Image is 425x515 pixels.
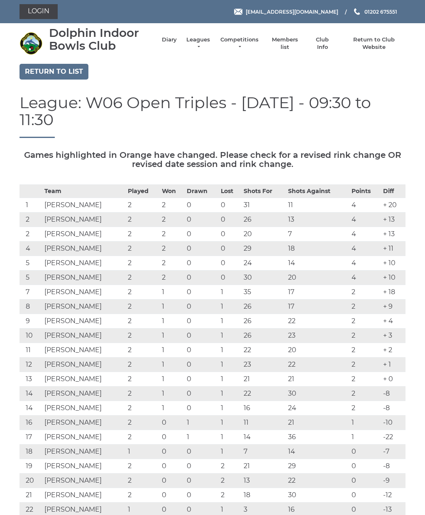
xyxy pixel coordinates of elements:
[349,256,381,271] td: 4
[286,271,349,285] td: 20
[381,445,405,459] td: -7
[126,474,160,488] td: 2
[126,387,160,401] td: 2
[381,271,405,285] td: + 10
[286,372,349,387] td: 21
[349,445,381,459] td: 0
[219,430,242,445] td: 1
[381,488,405,503] td: -12
[349,459,381,474] td: 0
[219,387,242,401] td: 1
[381,430,405,445] td: -22
[286,488,349,503] td: 30
[185,227,219,242] td: 0
[286,416,349,430] td: 21
[381,227,405,242] td: + 13
[185,343,219,358] td: 0
[381,242,405,256] td: + 11
[42,358,126,372] td: [PERSON_NAME]
[219,401,242,416] td: 1
[286,242,349,256] td: 18
[219,445,242,459] td: 1
[160,242,185,256] td: 2
[20,213,42,227] td: 2
[185,213,219,227] td: 0
[126,271,160,285] td: 2
[381,213,405,227] td: + 13
[126,416,160,430] td: 2
[42,459,126,474] td: [PERSON_NAME]
[286,300,349,314] td: 17
[349,213,381,227] td: 4
[160,285,185,300] td: 1
[349,198,381,213] td: 4
[126,401,160,416] td: 2
[20,300,42,314] td: 8
[185,459,219,474] td: 0
[219,372,242,387] td: 1
[286,445,349,459] td: 14
[242,300,286,314] td: 26
[160,416,185,430] td: 0
[126,358,160,372] td: 2
[242,488,286,503] td: 18
[242,185,286,198] th: Shots For
[160,198,185,213] td: 2
[160,459,185,474] td: 0
[20,387,42,401] td: 14
[42,185,126,198] th: Team
[220,36,259,51] a: Competitions
[42,401,126,416] td: [PERSON_NAME]
[349,401,381,416] td: 2
[381,416,405,430] td: -10
[349,416,381,430] td: 1
[20,314,42,329] td: 9
[349,242,381,256] td: 4
[160,488,185,503] td: 0
[160,358,185,372] td: 1
[242,416,286,430] td: 11
[349,430,381,445] td: 1
[234,9,242,15] img: Email
[20,271,42,285] td: 5
[42,343,126,358] td: [PERSON_NAME]
[219,256,242,271] td: 0
[310,36,335,51] a: Club Info
[126,227,160,242] td: 2
[242,401,286,416] td: 16
[160,271,185,285] td: 2
[286,387,349,401] td: 30
[126,198,160,213] td: 2
[20,401,42,416] td: 14
[349,488,381,503] td: 0
[160,372,185,387] td: 1
[42,213,126,227] td: [PERSON_NAME]
[160,314,185,329] td: 1
[49,27,154,52] div: Dolphin Indoor Bowls Club
[381,329,405,343] td: + 3
[160,227,185,242] td: 2
[349,358,381,372] td: 2
[286,358,349,372] td: 22
[286,314,349,329] td: 22
[20,445,42,459] td: 18
[20,430,42,445] td: 17
[160,185,185,198] th: Won
[219,416,242,430] td: 1
[126,329,160,343] td: 2
[126,256,160,271] td: 2
[242,285,286,300] td: 35
[381,300,405,314] td: + 9
[185,36,211,51] a: Leagues
[160,474,185,488] td: 0
[20,256,42,271] td: 5
[349,314,381,329] td: 2
[381,314,405,329] td: + 4
[381,387,405,401] td: -8
[20,4,58,19] a: Login
[42,227,126,242] td: [PERSON_NAME]
[349,474,381,488] td: 0
[20,372,42,387] td: 13
[185,242,219,256] td: 0
[42,488,126,503] td: [PERSON_NAME]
